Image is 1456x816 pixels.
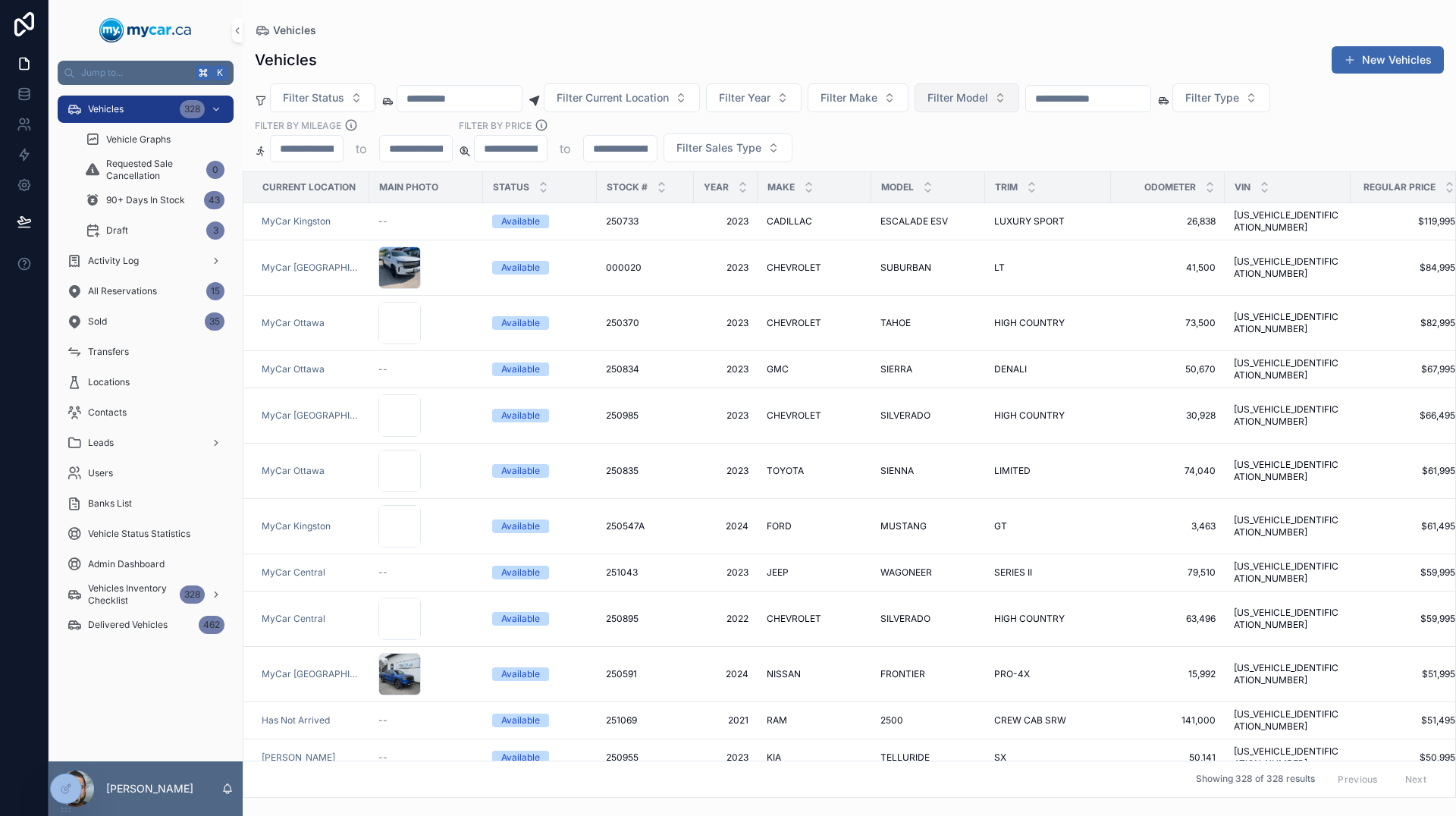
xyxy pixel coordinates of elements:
[994,262,1102,274] a: LT
[1120,668,1216,680] a: 15,992
[1332,46,1444,74] button: New Vehicles
[767,714,787,727] span: RAM
[606,668,685,680] a: 250591
[821,90,877,105] span: Filter Make
[606,566,638,579] span: 251043
[880,613,930,625] span: SILVERADO
[1234,607,1341,631] a: [US_VEHICLE_IDENTIFICATION_NUMBER]
[1120,215,1216,228] a: 26,838
[492,612,588,626] a: Available
[1234,403,1341,428] span: [US_VEHICLE_IDENTIFICATION_NUMBER]
[58,490,234,517] a: Banks List
[703,215,748,228] span: 2023
[767,363,862,375] a: GMC
[81,67,190,79] span: Jump to...
[88,467,113,479] span: Users
[994,668,1030,680] span: PRO-4X
[1234,256,1341,280] a: [US_VEHICLE_IDENTIFICATION_NUMBER]
[606,215,685,228] a: 250733
[88,437,114,449] span: Leads
[262,215,331,228] a: MyCar Kingston
[58,308,234,335] a: Sold35
[994,215,1102,228] a: LUXURY SPORT
[262,520,360,532] a: MyCar Kingston
[719,90,770,105] span: Filter Year
[501,215,540,228] div: Available
[492,464,588,478] a: Available
[767,363,789,375] span: GMC
[915,83,1019,112] button: Select Button
[106,158,200,182] span: Requested Sale Cancellation
[501,612,540,626] div: Available
[703,410,748,422] a: 2023
[557,90,669,105] span: Filter Current Location
[180,100,205,118] div: 328
[703,262,748,274] a: 2023
[703,363,748,375] span: 2023
[501,464,540,478] div: Available
[703,613,748,625] span: 2022
[1234,311,1341,335] a: [US_VEHICLE_IDENTIFICATION_NUMBER]
[767,317,862,329] a: CHEVROLET
[283,90,344,105] span: Filter Status
[88,103,124,115] span: Vehicles
[994,465,1102,477] a: LIMITED
[262,363,360,375] a: MyCar Ottawa
[703,465,748,477] span: 2023
[262,668,360,680] a: MyCar [GEOGRAPHIC_DATA]
[606,465,685,477] a: 250835
[994,317,1102,329] a: HIGH COUNTRY
[767,410,862,422] a: CHEVROLET
[378,363,388,375] span: --
[262,262,360,274] a: MyCar [GEOGRAPHIC_DATA]
[808,83,908,112] button: Select Button
[492,667,588,681] a: Available
[676,140,761,155] span: Filter Sales Type
[880,215,976,228] a: ESCALADE ESV
[606,363,685,375] a: 250834
[262,317,325,329] a: MyCar Ottawa
[492,261,588,275] a: Available
[206,221,224,240] div: 3
[1360,363,1455,375] span: $67,995
[880,520,976,532] a: MUSTANG
[58,581,234,608] a: Vehicles Inventory Checklist328
[180,585,205,604] div: 328
[58,551,234,578] a: Admin Dashboard
[1120,613,1216,625] span: 63,496
[767,262,862,274] a: CHEVROLET
[88,376,130,388] span: Locations
[994,566,1032,579] span: SERIES II
[262,520,331,532] a: MyCar Kingston
[544,83,700,112] button: Select Button
[994,410,1102,422] a: HIGH COUNTRY
[664,133,792,162] button: Select Button
[606,566,685,579] a: 251043
[501,519,540,533] div: Available
[492,409,588,422] a: Available
[58,96,234,123] a: Vehicles328
[880,613,976,625] a: SILVERADO
[703,317,748,329] a: 2023
[1120,363,1216,375] a: 50,670
[767,714,862,727] a: RAM
[49,85,243,658] div: scrollable content
[1234,708,1341,733] a: [US_VEHICLE_IDENTIFICATION_NUMBER]
[1234,357,1341,381] a: [US_VEHICLE_IDENTIFICATION_NUMBER]
[88,346,129,358] span: Transfers
[262,363,325,375] span: MyCar Ottawa
[262,613,325,625] span: MyCar Central
[58,61,234,85] button: Jump to...K
[1120,410,1216,422] a: 30,928
[1234,514,1341,538] a: [US_VEHICLE_IDENTIFICATION_NUMBER]
[767,566,862,579] a: JEEP
[1360,410,1455,422] a: $66,495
